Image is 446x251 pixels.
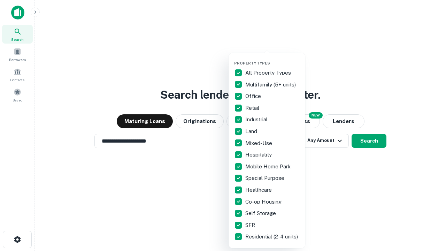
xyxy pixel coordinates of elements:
span: Property Types [234,61,270,65]
p: Industrial [245,115,269,124]
p: SFR [245,221,256,229]
p: Mixed-Use [245,139,274,147]
p: Retail [245,104,261,112]
p: All Property Types [245,69,292,77]
p: Hospitality [245,151,273,159]
iframe: Chat Widget [411,195,446,229]
p: Office [245,92,262,100]
p: Co-op Housing [245,198,283,206]
p: Mobile Home Park [245,162,292,171]
p: Land [245,127,259,136]
p: Healthcare [245,186,273,194]
p: Multifamily (5+ units) [245,81,297,89]
p: Self Storage [245,209,277,218]
p: Residential (2-4 units) [245,233,299,241]
p: Special Purpose [245,174,286,182]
